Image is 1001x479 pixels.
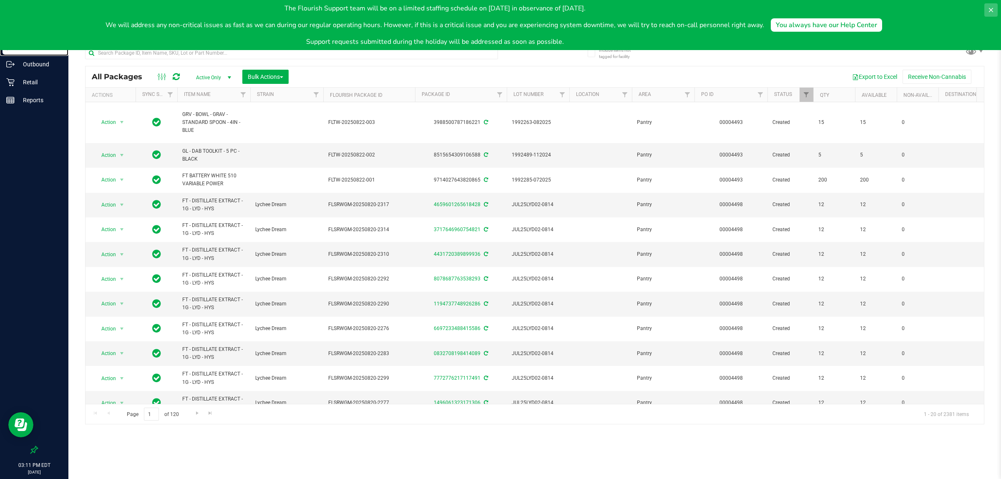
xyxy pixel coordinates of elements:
p: 03:11 PM EDT [4,461,65,469]
span: Lychee Dream [255,325,318,333]
span: 12 [860,350,892,358]
span: Action [94,149,116,161]
a: Package ID [422,91,450,97]
span: 12 [818,350,850,358]
a: 00004498 [719,202,743,207]
a: Filter [556,88,569,102]
span: FLTW-20250822-001 [328,176,410,184]
span: Lychee Dream [255,374,318,382]
span: FLSRWGM-20250820-2283 [328,350,410,358]
span: 12 [818,250,850,258]
span: Action [94,373,116,384]
span: Created [772,399,808,407]
span: 12 [818,226,850,234]
a: 00004498 [719,301,743,307]
span: select [117,224,127,235]
span: 12 [860,226,892,234]
span: Include items not tagged for facility [599,47,641,60]
a: Go to the next page [191,408,203,419]
span: JUL25LYD02-0814 [512,250,564,258]
span: select [117,116,127,128]
span: Sync from Compliance System [483,119,488,125]
span: 0 [902,151,933,159]
span: 12 [818,201,850,209]
span: 1992263-082025 [512,118,564,126]
span: FT - DISTILLATE EXTRACT - 1G - LYD - HYS [182,321,245,337]
div: 3988500787186221 [414,118,508,126]
span: Created [772,325,808,333]
a: Area [639,91,651,97]
span: Action [94,348,116,359]
span: select [117,373,127,384]
span: 12 [818,275,850,283]
span: JUL25LYD02-0814 [512,399,564,407]
span: Pantry [637,325,689,333]
a: Status [774,91,792,97]
button: Export to Excel [847,70,903,84]
span: In Sync [152,199,161,210]
span: 12 [860,201,892,209]
span: FLTW-20250822-002 [328,151,410,159]
span: 0 [902,399,933,407]
span: 1 - 20 of 2381 items [917,408,976,420]
span: Action [94,224,116,235]
a: Sync Status [142,91,174,97]
p: Support requests submitted during the holiday will be addressed as soon as possible. [106,37,764,47]
span: 200 [860,176,892,184]
a: Location [576,91,599,97]
span: FLSRWGM-20250820-2277 [328,399,410,407]
span: 0 [902,176,933,184]
span: Created [772,374,808,382]
inline-svg: Reports [6,96,15,104]
p: Retail [15,77,65,87]
span: 15 [860,118,892,126]
span: Lychee Dream [255,275,318,283]
a: 6697233488415586 [434,325,480,331]
div: 9714027643820865 [414,176,508,184]
a: Lot Number [513,91,543,97]
span: Action [94,323,116,335]
a: Filter [681,88,694,102]
a: 00004498 [719,375,743,381]
span: 0 [902,250,933,258]
p: Reports [15,95,65,105]
input: 1 [144,408,159,421]
a: 4659601265618428 [434,202,480,207]
span: Action [94,174,116,186]
span: FLTW-20250822-003 [328,118,410,126]
a: 00004498 [719,400,743,406]
span: Pantry [637,275,689,283]
span: Page of 120 [120,408,186,421]
span: FT - DISTILLATE EXTRACT - 1G - LYD - HYS [182,246,245,262]
a: Destination [945,91,976,97]
span: Sync from Compliance System [483,301,488,307]
div: You always have our Help Center [776,20,877,30]
span: Pantry [637,201,689,209]
span: 15 [818,118,850,126]
span: 0 [902,201,933,209]
span: GRV - BOWL - GRAV - STANDARD SPOON - 4IN - BLUE [182,111,245,135]
span: JUL25LYD02-0814 [512,275,564,283]
a: 8078687763538293 [434,276,480,282]
span: FT - DISTILLATE EXTRACT - 1G - LYD - HYS [182,345,245,361]
span: 0 [902,374,933,382]
span: Action [94,116,116,128]
a: 00004493 [719,152,743,158]
a: Flourish Package ID [330,92,382,98]
span: select [117,174,127,186]
iframe: Resource center [8,412,33,437]
a: Filter [309,88,323,102]
a: Filter [754,88,767,102]
span: In Sync [152,372,161,384]
span: Pantry [637,118,689,126]
span: 12 [818,399,850,407]
span: FLSRWGM-20250820-2314 [328,226,410,234]
span: 12 [860,300,892,308]
span: select [117,249,127,260]
span: Created [772,350,808,358]
span: GL - DAB TOOLKIT - 5 PC - BLACK [182,147,245,163]
inline-svg: Outbound [6,60,15,68]
a: Filter [618,88,632,102]
span: Lychee Dream [255,250,318,258]
span: 200 [818,176,850,184]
